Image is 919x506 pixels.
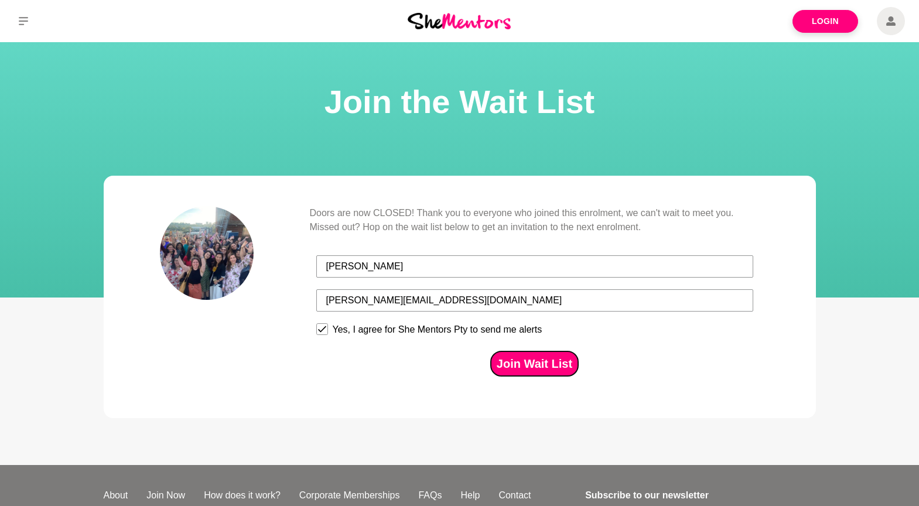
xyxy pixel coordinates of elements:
[137,488,194,502] a: Join Now
[290,488,409,502] a: Corporate Memberships
[489,488,540,502] a: Contact
[333,324,542,335] div: Yes, I agree for She Mentors Pty to send me alerts
[14,80,905,124] h1: Join the Wait List
[310,206,760,234] p: Doors are now CLOSED! Thank you to everyone who joined this enrolment, we can't wait to meet you....
[408,13,511,29] img: She Mentors Logo
[792,10,858,33] a: Login
[94,488,138,502] a: About
[585,488,808,502] h4: Subscribe to our newsletter
[194,488,290,502] a: How does it work?
[451,488,489,502] a: Help
[491,351,578,376] button: Join Wait List
[316,289,753,312] input: Email
[409,488,451,502] a: FAQs
[316,255,753,278] input: First Name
